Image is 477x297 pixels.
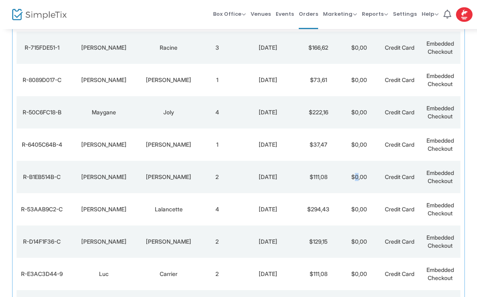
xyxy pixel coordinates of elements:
span: Credit Card [385,44,414,51]
span: Venues [251,4,271,24]
td: $0,00 [339,161,379,193]
td: $0,00 [339,64,379,96]
td: 3 [197,32,237,64]
td: 2 [197,225,237,258]
div: 2025-08-16 [239,141,296,149]
span: Embedded Checkout [426,266,454,281]
div: 2025-08-16 [239,270,296,278]
div: R-6405C64B-4 [19,141,65,149]
div: R-D14F1F36-C [19,238,65,246]
div: Asselin [142,141,195,149]
div: Maygane [69,108,138,116]
td: $222,16 [298,96,339,128]
span: Embedded Checkout [426,234,454,249]
span: Credit Card [385,206,414,213]
span: Credit Card [385,270,414,277]
td: 4 [197,96,237,128]
td: $166,62 [298,32,339,64]
td: 1 [197,64,237,96]
div: Nancy [69,44,138,52]
div: Nancy [69,76,138,84]
span: Settings [393,4,417,24]
div: 2025-08-16 [239,173,296,181]
div: 2025-08-16 [239,44,296,52]
span: Reports [362,10,388,18]
div: Carrier [142,270,195,278]
span: Embedded Checkout [426,40,454,55]
td: 2 [197,161,237,193]
td: $111,08 [298,258,339,290]
td: $37,47 [298,128,339,161]
td: 2 [197,258,237,290]
td: $0,00 [339,128,379,161]
td: 4 [197,193,237,225]
div: 2025-08-16 [239,238,296,246]
span: Orders [299,4,318,24]
div: CAROL-ANN [69,173,138,181]
span: Events [276,4,294,24]
span: Credit Card [385,109,414,116]
div: R-B1EB514B-C [19,173,65,181]
span: Marketing [323,10,357,18]
div: R-E3AC3D44-9 [19,270,65,278]
div: R-715FDE51-1 [19,44,65,52]
div: Paquet [142,238,195,246]
td: $0,00 [339,258,379,290]
td: $129,15 [298,225,339,258]
span: Embedded Checkout [426,169,454,184]
div: R-8089D017-C [19,76,65,84]
span: Credit Card [385,76,414,83]
td: $294,43 [298,193,339,225]
span: Embedded Checkout [426,137,454,152]
div: Penelope [69,141,138,149]
div: Alarie duchaine [142,173,195,181]
div: Luc [69,270,138,278]
div: 2025-08-16 [239,108,296,116]
span: Embedded Checkout [426,72,454,87]
div: Racine [142,44,195,52]
span: Embedded Checkout [426,105,454,120]
div: R-53AAB9C2-C [19,205,65,213]
div: R-50C6FC18-B [19,108,65,116]
span: Credit Card [385,173,414,180]
span: Box Office [213,10,246,18]
div: Nicole [69,205,138,213]
div: 2025-08-16 [239,205,296,213]
div: Joly [142,108,195,116]
td: $111,08 [298,161,339,193]
div: Nicolas [69,238,138,246]
div: Lalancette [142,205,195,213]
span: Embedded Checkout [426,202,454,217]
td: 1 [197,128,237,161]
div: 2025-08-16 [239,76,296,84]
td: $0,00 [339,193,379,225]
span: Credit Card [385,238,414,245]
td: $0,00 [339,225,379,258]
span: Credit Card [385,141,414,148]
td: $0,00 [339,96,379,128]
div: Pelletier [142,76,195,84]
span: Help [422,10,439,18]
td: $73,61 [298,64,339,96]
td: $0,00 [339,32,379,64]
